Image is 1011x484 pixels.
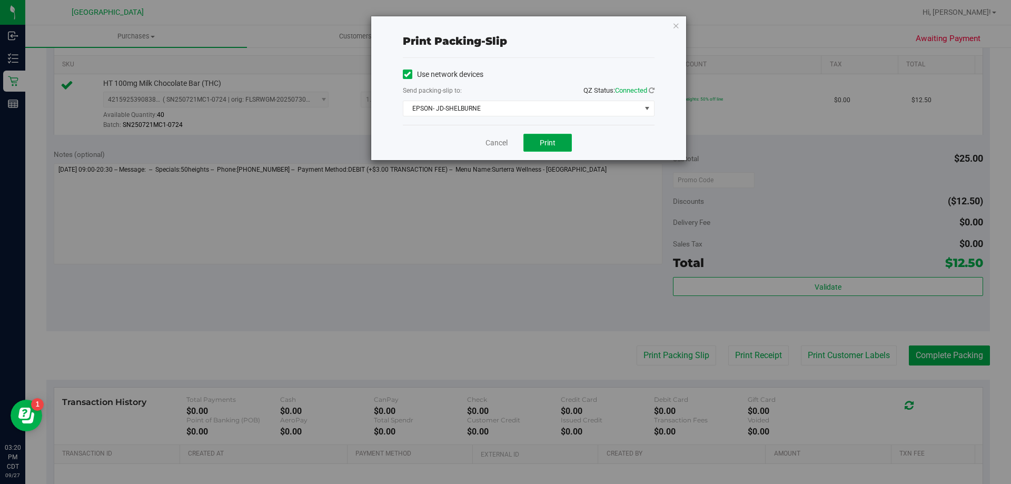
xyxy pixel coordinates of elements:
label: Send packing-slip to: [403,86,462,95]
span: EPSON- JD-SHELBURNE [403,101,641,116]
span: Connected [615,86,647,94]
iframe: Resource center [11,400,42,431]
span: Print [540,139,556,147]
iframe: Resource center unread badge [31,398,44,411]
label: Use network devices [403,69,483,80]
a: Cancel [485,137,508,149]
span: Print packing-slip [403,35,507,47]
button: Print [523,134,572,152]
span: QZ Status: [583,86,655,94]
span: select [640,101,653,116]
